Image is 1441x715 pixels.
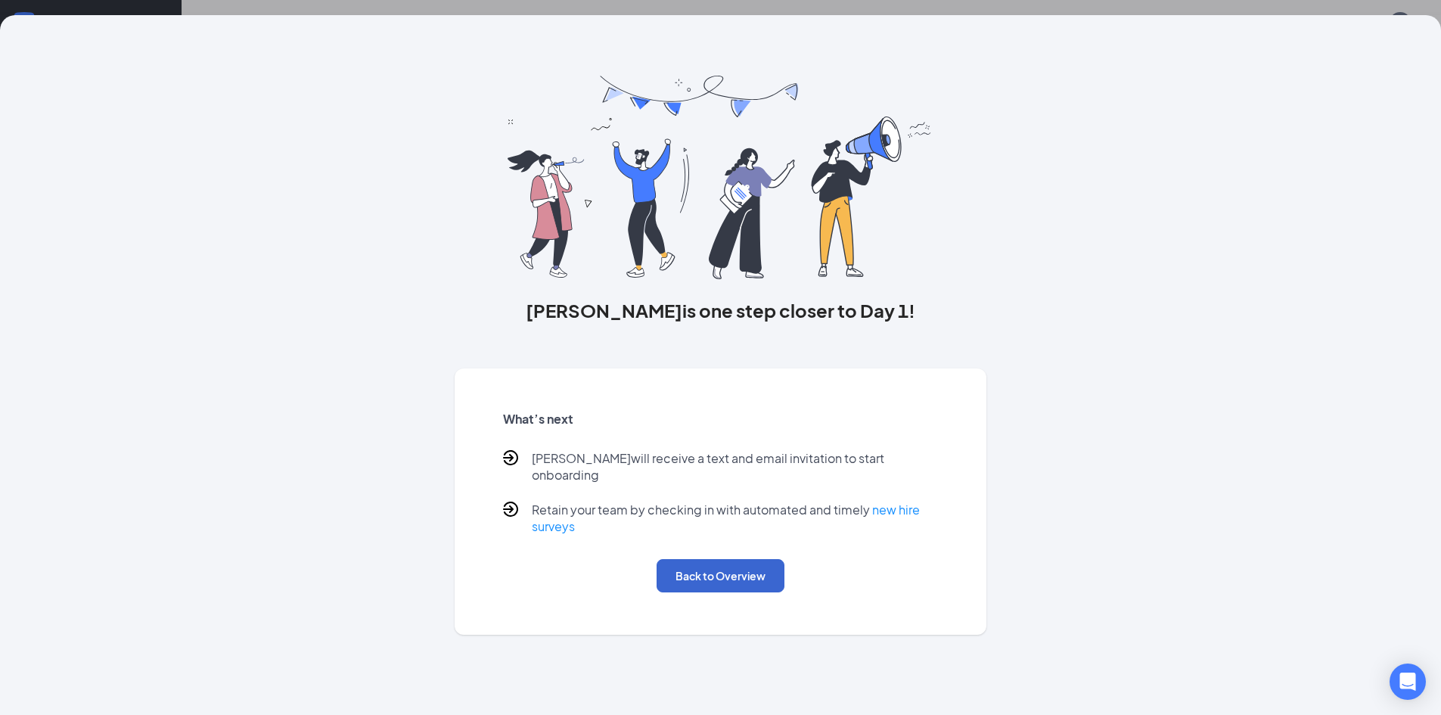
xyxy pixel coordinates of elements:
h3: [PERSON_NAME] is one step closer to Day 1! [455,297,987,323]
div: Open Intercom Messenger [1390,664,1426,700]
button: Back to Overview [657,559,784,592]
p: [PERSON_NAME] will receive a text and email invitation to start onboarding [532,450,939,483]
p: Retain your team by checking in with automated and timely [532,502,939,535]
img: you are all set [508,76,933,279]
a: new hire surveys [532,502,920,534]
h5: What’s next [503,411,939,427]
